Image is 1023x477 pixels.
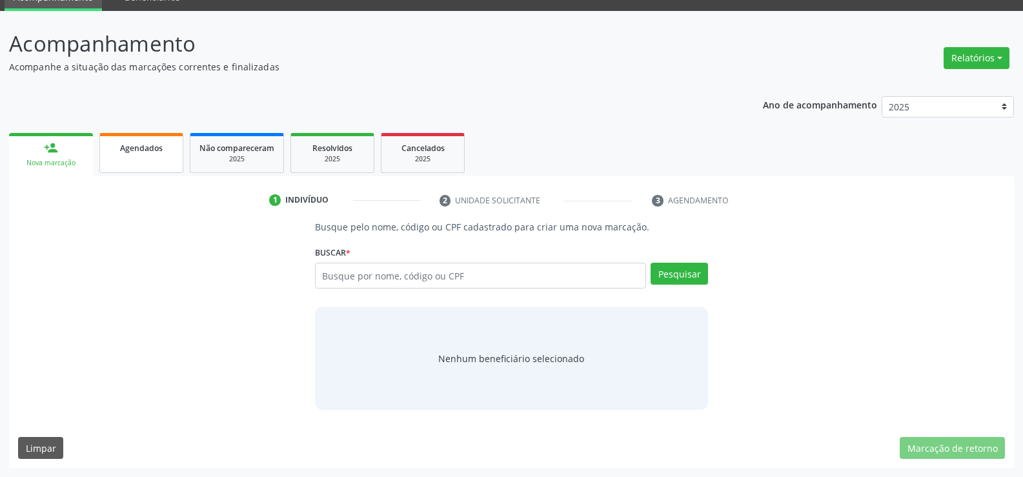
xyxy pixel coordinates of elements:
div: 2025 [390,154,455,164]
p: Acompanhamento [9,28,713,60]
span: Nenhum beneficiário selecionado [438,352,584,365]
p: Ano de acompanhamento [763,96,877,112]
button: Relatórios [944,47,1009,69]
div: 2025 [300,154,365,164]
div: 2025 [199,154,274,164]
button: Pesquisar [651,263,708,285]
div: Indivíduo [285,194,329,206]
button: Limpar [18,437,63,459]
input: Busque por nome, código ou CPF [315,263,646,289]
p: Acompanhe a situação das marcações correntes e finalizadas [9,60,713,74]
span: Não compareceram [199,143,274,154]
div: person_add [44,141,58,155]
button: Marcação de retorno [900,437,1005,459]
span: Agendados [120,143,163,154]
span: Resolvidos [312,143,352,154]
div: Nova marcação [18,158,84,168]
label: Buscar [315,243,350,263]
span: Cancelados [401,143,445,154]
p: Busque pelo nome, código ou CPF cadastrado para criar uma nova marcação. [315,220,708,234]
div: 1 [269,194,281,206]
